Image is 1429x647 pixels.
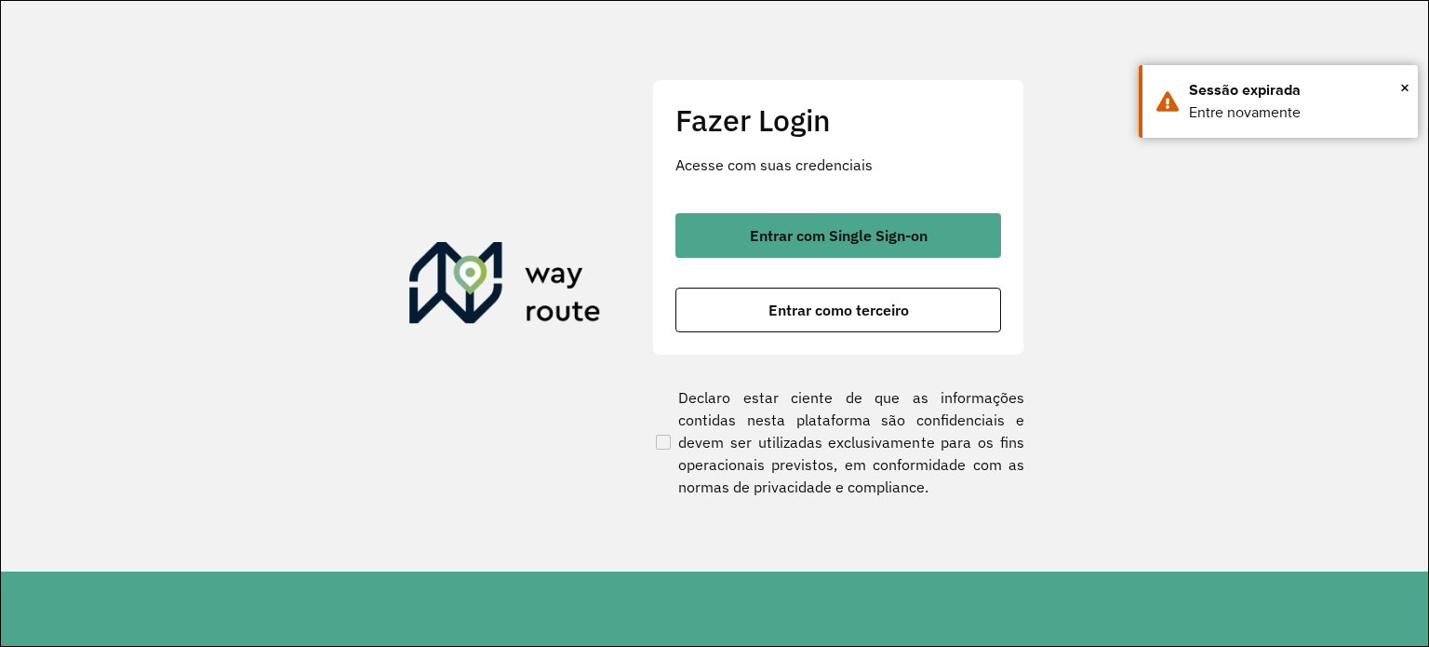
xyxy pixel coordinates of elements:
div: Sessão expirada [1189,79,1404,101]
div: Entre novamente [1189,101,1404,124]
span: Entrar com Single Sign-on [750,228,928,243]
button: button [675,288,1001,332]
p: Acesse com suas credenciais [675,154,1001,176]
h2: Fazer Login [675,102,1001,138]
span: × [1400,74,1409,101]
button: Close [1400,74,1409,101]
span: Entrar como terceiro [768,303,909,317]
button: button [675,213,1001,258]
label: Declaro estar ciente de que as informações contidas nesta plataforma são confidenciais e devem se... [652,386,1024,498]
img: Roteirizador AmbevTech [409,242,601,331]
